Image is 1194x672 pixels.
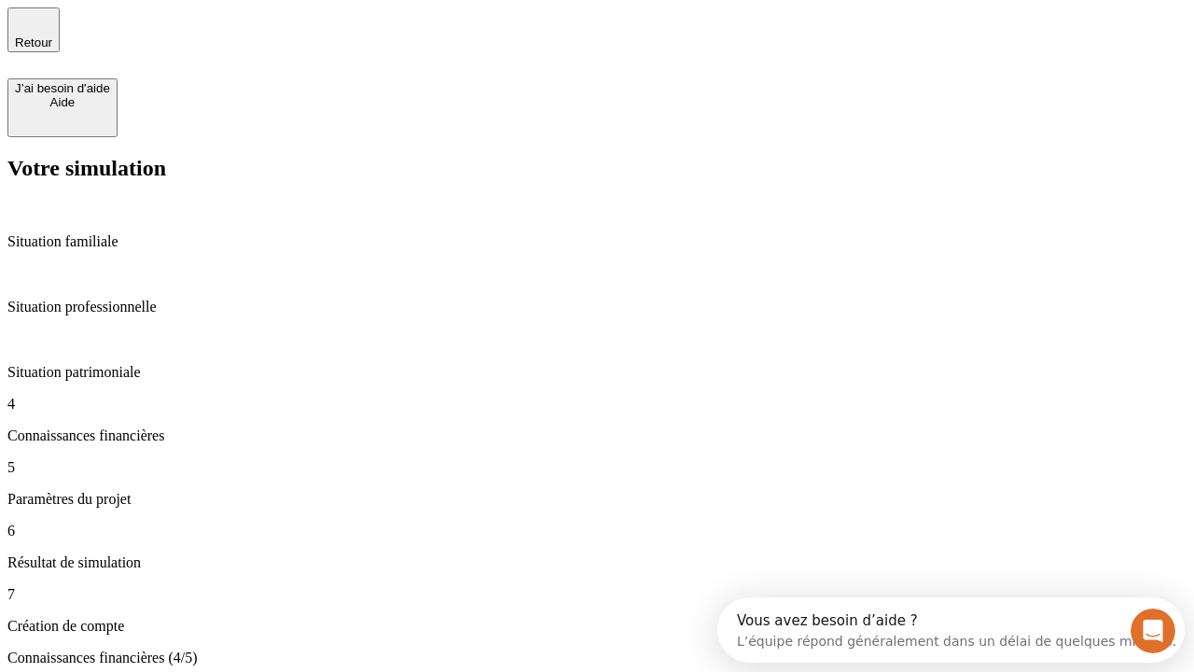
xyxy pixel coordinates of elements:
[15,35,52,49] span: Retour
[1131,609,1175,653] iframe: Intercom live chat
[7,586,1187,603] p: 7
[717,597,1185,663] iframe: Intercom live chat discovery launcher
[7,396,1187,413] p: 4
[7,78,118,137] button: J’ai besoin d'aideAide
[7,459,1187,476] p: 5
[7,7,514,59] div: Ouvrir le Messenger Intercom
[7,554,1187,571] p: Résultat de simulation
[7,156,1187,181] h2: Votre simulation
[7,650,1187,666] p: Connaissances financières (4/5)
[7,523,1187,539] p: 6
[7,7,60,52] button: Retour
[7,427,1187,444] p: Connaissances financières
[7,233,1187,250] p: Situation familiale
[20,16,459,31] div: Vous avez besoin d’aide ?
[7,491,1187,508] p: Paramètres du projet
[15,95,110,109] div: Aide
[7,364,1187,381] p: Situation patrimoniale
[7,618,1187,635] p: Création de compte
[15,81,110,95] div: J’ai besoin d'aide
[20,31,459,50] div: L’équipe répond généralement dans un délai de quelques minutes.
[7,299,1187,315] p: Situation professionnelle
